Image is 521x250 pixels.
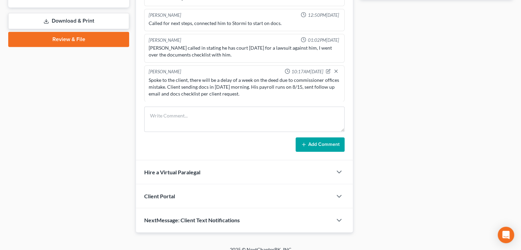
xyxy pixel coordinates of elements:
[149,45,340,58] div: [PERSON_NAME] called in stating he has court [DATE] for a lawsuit against him, I went over the do...
[144,193,175,199] span: Client Portal
[149,12,181,18] div: [PERSON_NAME]
[8,32,129,47] a: Review & File
[498,227,514,243] div: Open Intercom Messenger
[144,169,200,175] span: Hire a Virtual Paralegal
[291,68,323,75] span: 10:17AM[DATE]
[149,68,181,75] div: [PERSON_NAME]
[149,77,340,97] div: Spoke to the client, there will be a delay of a week on the deed due to commissioner offices mist...
[8,13,129,29] a: Download & Print
[296,137,345,152] button: Add Comment
[149,37,181,43] div: [PERSON_NAME]
[149,20,340,27] div: Called for next steps, connected him to Stormi to start on docs.
[144,217,240,223] span: NextMessage: Client Text Notifications
[308,12,339,18] span: 12:50PM[DATE]
[308,37,339,43] span: 01:02PM[DATE]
